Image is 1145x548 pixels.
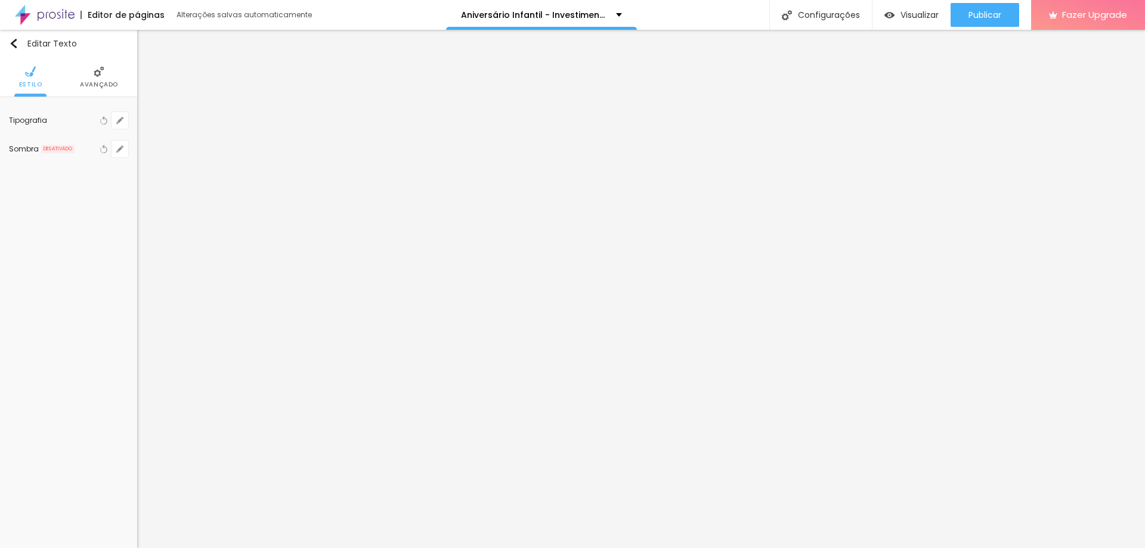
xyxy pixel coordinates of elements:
[19,82,42,88] span: Estilo
[9,39,77,48] div: Editar Texto
[884,10,895,20] img: view-1.svg
[9,145,39,153] div: Sombra
[968,10,1001,20] span: Publicar
[94,66,104,77] img: Icone
[951,3,1019,27] button: Publicar
[872,3,951,27] button: Visualizar
[1062,10,1127,20] span: Fazer Upgrade
[41,145,75,153] span: DESATIVADO
[9,117,97,124] div: Tipografia
[137,30,1145,548] iframe: Editor
[900,10,939,20] span: Visualizar
[782,10,792,20] img: Icone
[461,11,607,19] p: Aniversário Infantil - Investimento.
[80,82,118,88] span: Avançado
[9,39,18,48] img: Icone
[25,66,36,77] img: Icone
[81,11,165,19] div: Editor de páginas
[177,11,314,18] div: Alterações salvas automaticamente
